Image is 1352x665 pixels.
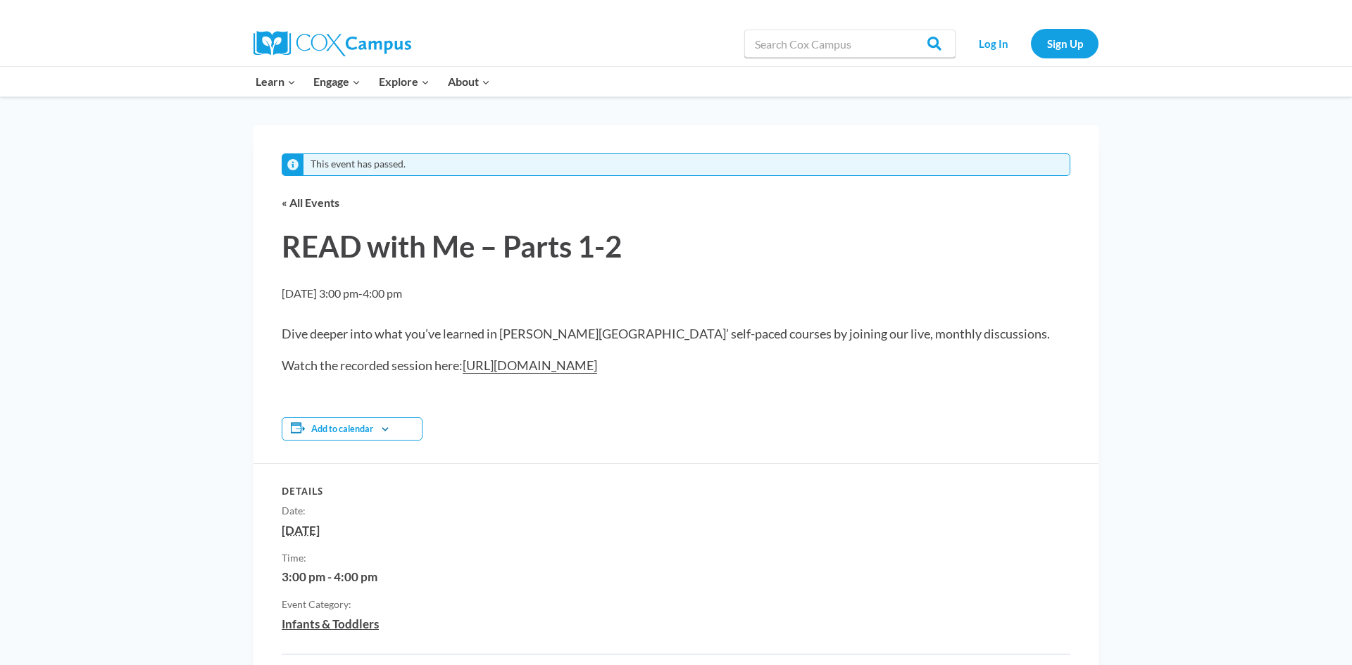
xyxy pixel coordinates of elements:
[282,356,1070,375] p: Watch the recorded session here:
[256,72,296,91] span: Learn
[282,569,1053,585] div: 2021-10-27
[311,158,406,170] li: This event has passed.
[282,196,339,209] a: « All Events
[963,29,1024,58] a: Log In
[313,72,361,91] span: Engage
[282,550,1053,566] dt: Time:
[363,286,402,300] span: 4:00 pm
[282,486,1053,498] h2: Details
[282,324,1070,343] p: Dive deeper into what you’ve learned in [PERSON_NAME][GEOGRAPHIC_DATA]’ self-paced courses by joi...
[282,616,379,631] a: Infants & Toddlers
[282,597,1053,613] dt: Event Category:
[463,357,597,374] a: [URL][DOMAIN_NAME]
[282,284,402,303] h2: -
[254,31,411,56] img: Cox Campus
[246,67,499,96] nav: Primary Navigation
[379,72,430,91] span: Explore
[282,227,1070,267] h1: READ with Me – Parts 1-2
[311,424,373,434] button: Add to calendar
[1031,29,1098,58] a: Sign Up
[448,72,490,91] span: About
[282,503,1053,519] dt: Date:
[282,286,358,300] span: [DATE] 3:00 pm
[282,523,320,538] abbr: 2021-10-27
[963,29,1098,58] nav: Secondary Navigation
[744,30,956,58] input: Search Cox Campus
